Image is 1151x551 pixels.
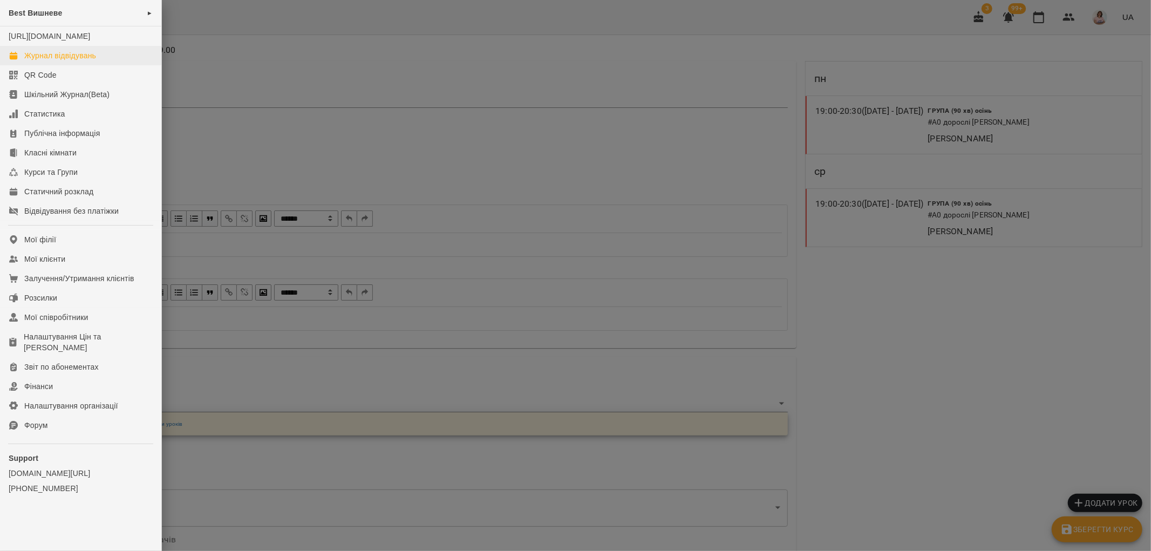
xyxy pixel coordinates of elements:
[24,70,57,80] div: QR Code
[24,273,134,284] div: Залучення/Утримання клієнтів
[9,453,153,464] p: Support
[24,167,78,178] div: Курси та Групи
[24,89,110,100] div: Шкільний Журнал(Beta)
[9,32,90,40] a: [URL][DOMAIN_NAME]
[24,186,93,197] div: Статичний розклад
[24,128,100,139] div: Публічна інформація
[24,206,119,216] div: Відвідування без платіжки
[24,108,65,119] div: Статистика
[24,234,56,245] div: Мої філії
[24,254,65,264] div: Мої клієнти
[24,312,88,323] div: Мої співробітники
[9,468,153,479] a: [DOMAIN_NAME][URL]
[9,483,153,494] a: [PHONE_NUMBER]
[24,292,57,303] div: Розсилки
[9,9,62,17] span: Best Вишневе
[24,400,118,411] div: Налаштування організації
[24,381,53,392] div: Фінанси
[147,9,153,17] span: ►
[24,420,48,431] div: Форум
[24,331,153,353] div: Налаштування Цін та [PERSON_NAME]
[24,362,99,372] div: Звіт по абонементах
[24,50,96,61] div: Журнал відвідувань
[24,147,77,158] div: Класні кімнати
